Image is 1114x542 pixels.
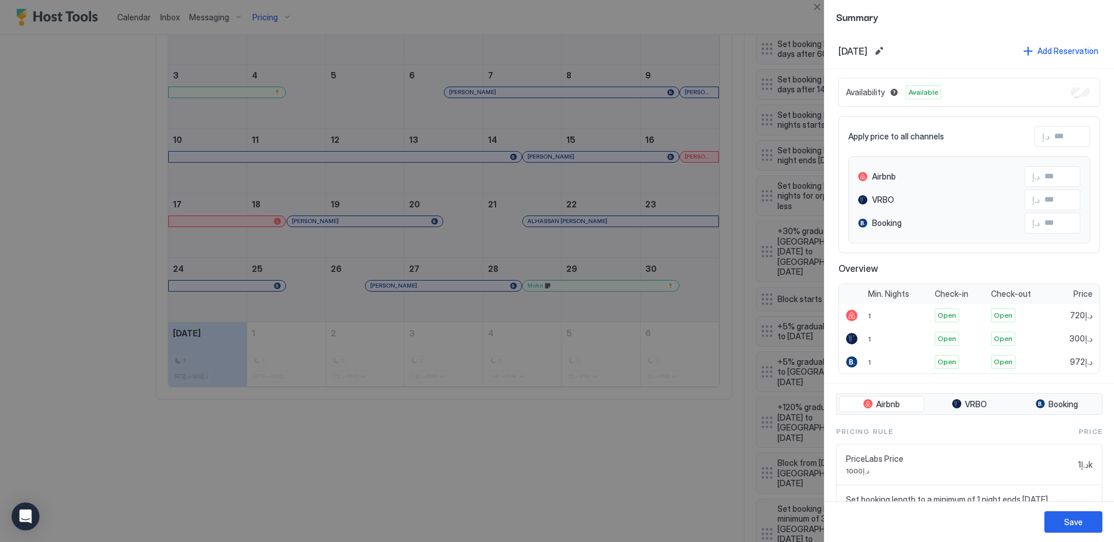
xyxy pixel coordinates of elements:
[994,357,1012,367] span: Open
[876,399,900,410] span: Airbnb
[868,335,871,343] span: 1
[836,393,1102,415] div: tab-group
[1070,357,1093,367] span: د.إ972
[868,358,871,367] span: 1
[938,357,956,367] span: Open
[1079,426,1102,437] span: Price
[1070,310,1093,321] span: د.إ720
[909,87,938,98] span: Available
[846,87,885,98] span: Availability
[848,131,944,142] span: Apply price to all channels
[872,44,886,58] button: Edit date range
[838,263,1100,274] span: Overview
[1022,43,1100,59] button: Add Reservation
[846,466,1073,475] span: د.إ1000
[1032,171,1040,182] span: د.إ
[935,289,968,299] span: Check-in
[1044,511,1102,533] button: Save
[872,195,894,205] span: VRBO
[836,9,1102,24] span: Summary
[872,171,896,182] span: Airbnb
[836,426,893,437] span: Pricing Rule
[1032,195,1040,205] span: د.إ
[887,85,901,99] button: Blocked dates override all pricing rules and remain unavailable until manually unblocked
[868,289,909,299] span: Min. Nights
[1048,399,1078,410] span: Booking
[868,311,871,320] span: 1
[838,45,867,57] span: [DATE]
[846,454,1073,464] span: PriceLabs Price
[965,399,987,410] span: VRBO
[1064,516,1083,528] div: Save
[1078,460,1093,470] span: د.إ1k
[938,310,956,321] span: Open
[991,289,1031,299] span: Check-out
[846,494,1073,505] span: Set booking length to a minimum of 1 night ends [DATE]
[839,396,924,412] button: Airbnb
[12,502,39,530] div: Open Intercom Messenger
[1073,289,1093,299] span: Price
[994,333,1012,344] span: Open
[1032,218,1040,228] span: د.إ
[872,218,902,228] span: Booking
[938,333,956,344] span: Open
[1078,500,1093,510] span: د.إ1k
[1014,396,1099,412] button: Booking
[1042,131,1050,142] span: د.إ
[1037,45,1098,57] div: Add Reservation
[994,310,1012,321] span: Open
[1069,333,1093,344] span: د.إ300
[927,396,1012,412] button: VRBO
